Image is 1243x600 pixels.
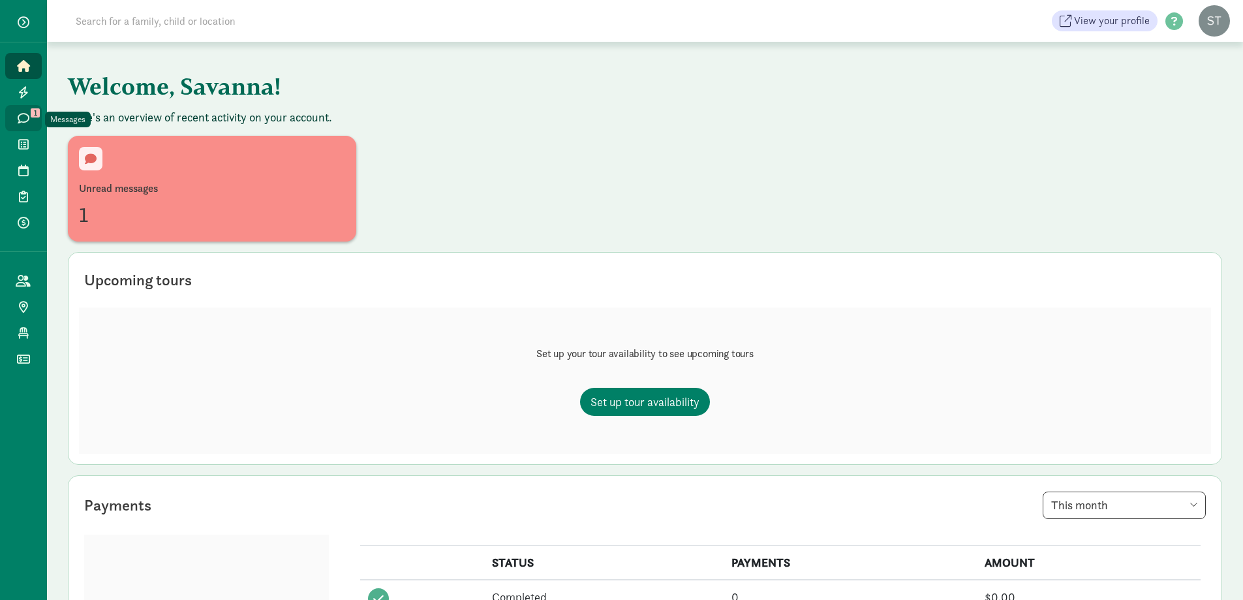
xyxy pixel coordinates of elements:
[580,388,710,416] a: Set up tour availability
[68,8,434,34] input: Search for a family, child or location
[79,181,345,197] div: Unread messages
[50,113,85,126] div: Messages
[1052,10,1158,31] a: View your profile
[68,110,1222,125] p: Here's an overview of recent activity on your account.
[536,346,754,362] p: Set up your tour availability to see upcoming tours
[1178,537,1243,600] iframe: Chat Widget
[5,105,42,131] a: 1
[724,546,976,580] th: PAYMENTS
[68,63,714,110] h1: Welcome, Savanna!
[591,393,699,411] span: Set up tour availability
[1074,13,1150,29] span: View your profile
[484,546,724,580] th: STATUS
[84,268,192,292] div: Upcoming tours
[68,136,356,242] a: Unread messages1
[79,199,345,230] div: 1
[31,108,40,118] span: 1
[977,546,1201,580] th: AMOUNT
[84,494,151,517] div: Payments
